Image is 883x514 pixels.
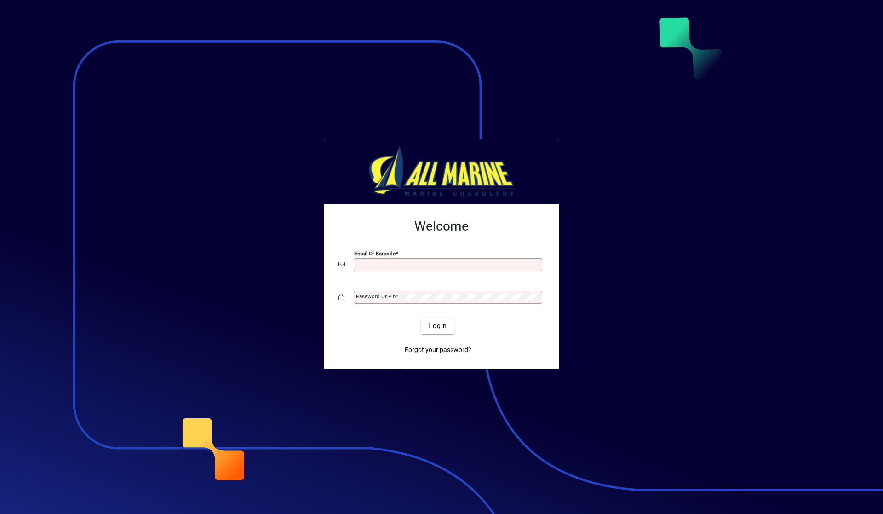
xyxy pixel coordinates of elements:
[338,219,545,234] h2: Welcome
[356,293,396,300] mat-label: Password or Pin
[428,321,447,331] span: Login
[401,341,475,358] a: Forgot your password?
[405,345,471,355] span: Forgot your password?
[354,250,396,257] mat-label: Email or Barcode
[421,318,454,334] button: Login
